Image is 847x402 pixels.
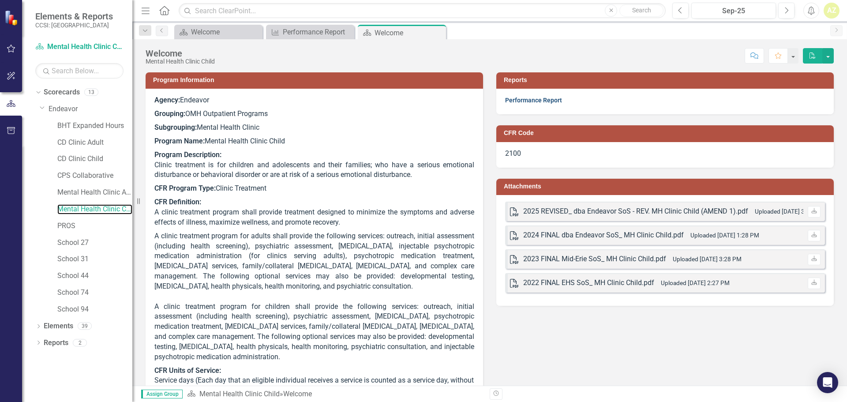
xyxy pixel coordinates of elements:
[57,204,132,214] a: Mental Health Clinic Child
[504,77,829,83] h3: Reports
[176,26,260,38] a: Welcome
[694,6,773,16] div: Sep-25
[44,338,68,348] a: Reports
[199,390,280,398] a: Mental Health Clinic Child
[73,339,87,346] div: 2
[57,271,132,281] a: School 44
[523,207,748,217] div: 2025 REVISED_ dba Endeavor SoS - REV. MH Clinic Child (AMEND 1).pdf
[57,288,132,298] a: School 74
[268,26,352,38] a: Performance Report
[523,254,666,264] div: 2023 FINAL Mid-Erie SoS_ MH Clinic Child.pdf
[154,198,201,206] strong: CFR Definition:
[505,149,521,158] span: 2100
[154,121,474,135] p: Mental Health Clinic
[817,372,838,393] div: Open Intercom Messenger
[44,87,80,98] a: Scorecards
[57,188,132,198] a: Mental Health Clinic Adult
[35,11,113,22] span: Elements & Reports
[57,171,132,181] a: CPS Collaborative
[179,3,666,19] input: Search ClearPoint...
[187,389,483,399] div: »
[57,154,132,164] a: CD Clinic Child
[57,138,132,148] a: CD Clinic Adult
[57,121,132,131] a: BHT Expanded Hours
[35,22,113,29] small: CCSI: [GEOGRAPHIC_DATA]
[755,208,824,215] small: Uploaded [DATE] 3:53 PM
[375,27,444,38] div: Welcome
[153,77,479,83] h3: Program Information
[632,7,651,14] span: Search
[154,135,474,148] p: Mental Health Clinic Child
[504,183,829,190] h3: Attachments
[691,3,776,19] button: Sep-25
[523,278,654,288] div: 2022 FINAL EHS SoS_ MH Clinic Child.pdf
[154,148,474,182] p: Clinic treatment is for children and adolescents and their families; who have a serious emotional...
[154,366,221,375] strong: CFR Units of Service:
[57,254,132,264] a: School 31
[824,3,840,19] button: AZ
[154,109,185,118] strong: Grouping:
[283,390,312,398] div: Welcome
[690,232,759,239] small: Uploaded [DATE] 1:28 PM
[619,4,663,17] button: Search
[154,376,474,394] span: Service days (Each day that an eligible individual receives a service is counted as a service day...
[154,184,216,192] strong: CFR Program Type:
[154,229,474,364] p: A clinic treatment program for adults shall provide the following services: outreach, initial ass...
[4,10,20,26] img: ClearPoint Strategy
[154,182,474,195] p: Clinic Treatment
[35,42,124,52] a: Mental Health Clinic Child
[673,255,742,263] small: Uploaded [DATE] 3:28 PM
[154,96,180,104] strong: Agency:
[57,221,132,231] a: PROS
[661,279,730,286] small: Uploaded [DATE] 2:27 PM
[44,321,73,331] a: Elements
[523,230,684,240] div: 2024 FINAL dba Endeavor SoS_ MH Clinic Child.pdf
[504,130,829,136] h3: CFR Code
[154,208,474,226] span: A clinic treatment program shall provide treatment designed to minimize the symptoms and adverse ...
[35,63,124,79] input: Search Below...
[146,49,215,58] div: Welcome
[154,107,474,121] p: OMH Outpatient Programs
[78,323,92,330] div: 39
[154,95,474,107] p: Endeavor
[154,137,205,145] strong: Program Name:
[84,89,98,96] div: 13
[49,104,132,114] a: Endeavor
[283,26,352,38] div: Performance Report
[57,304,132,315] a: School 94
[57,238,132,248] a: School 27
[141,390,183,398] span: Assign Group
[505,97,562,104] a: Performance Report
[154,123,197,131] strong: Subgrouping:
[146,58,215,65] div: Mental Health Clinic Child
[154,150,221,159] strong: Program Description:
[191,26,260,38] div: Welcome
